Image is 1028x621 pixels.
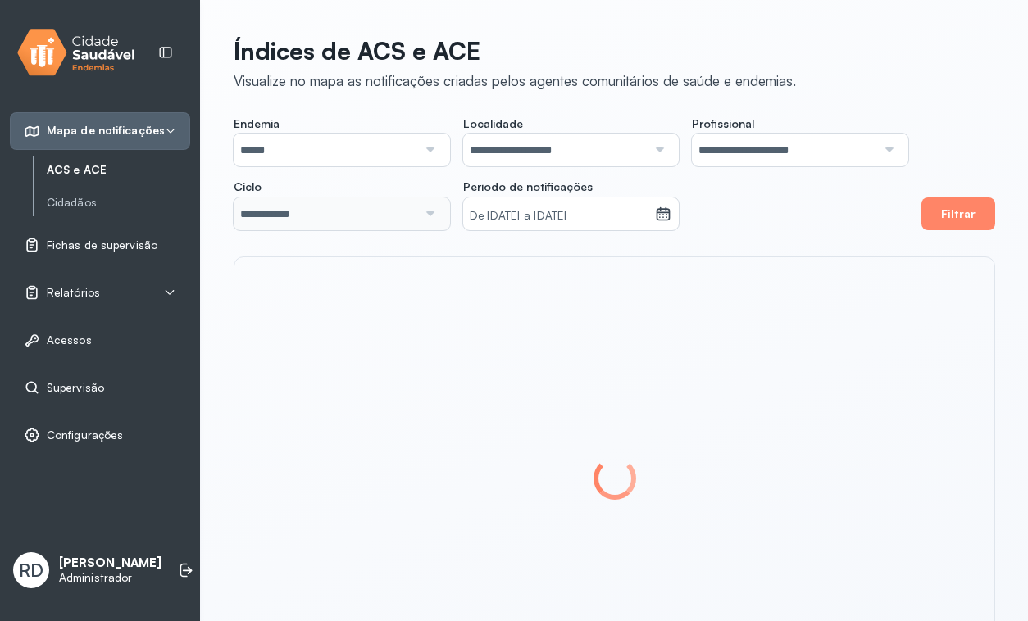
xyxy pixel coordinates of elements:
a: ACS e ACE [47,163,190,177]
a: Cidadãos [47,193,190,213]
span: Mapa de notificações [47,124,165,138]
span: Endemia [234,116,280,131]
a: Cidadãos [47,196,190,210]
span: RD [19,560,43,581]
span: Relatórios [47,286,100,300]
span: Profissional [692,116,754,131]
span: Localidade [463,116,523,131]
a: Acessos [24,332,176,348]
img: logo.svg [17,26,135,79]
span: Acessos [47,333,92,347]
span: Configurações [47,428,123,442]
span: Supervisão [47,381,104,395]
span: Ciclo [234,179,262,194]
a: Configurações [24,427,176,443]
div: Visualize no mapa as notificações criadas pelos agentes comunitários de saúde e endemias. [234,72,796,89]
a: Fichas de supervisão [24,237,176,253]
p: Administrador [59,571,161,585]
a: ACS e ACE [47,160,190,180]
span: Período de notificações [463,179,593,194]
a: Supervisão [24,379,176,396]
p: Índices de ACS e ACE [234,36,796,66]
small: De [DATE] a [DATE] [470,208,648,224]
span: Fichas de supervisão [47,238,157,252]
button: Filtrar [921,197,995,230]
p: [PERSON_NAME] [59,555,161,571]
